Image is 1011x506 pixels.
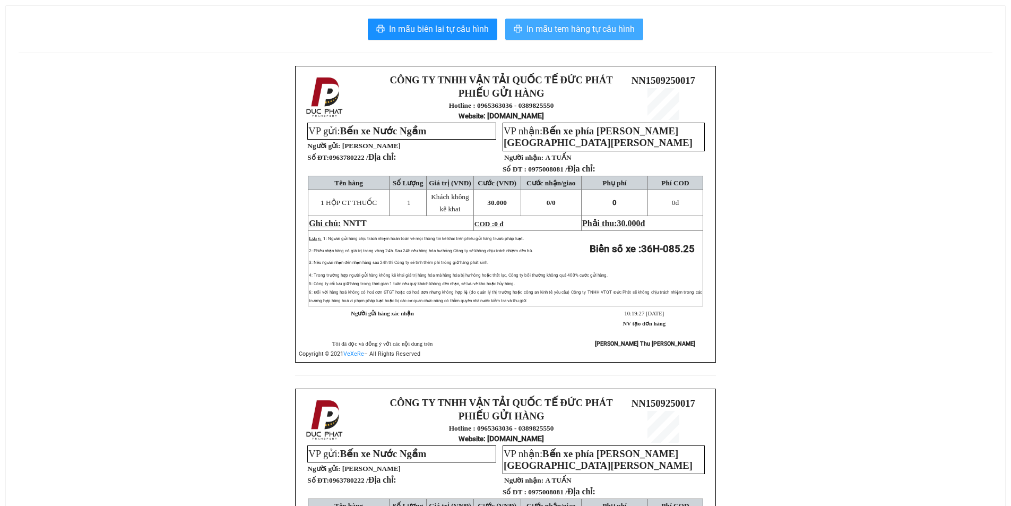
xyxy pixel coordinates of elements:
strong: Hotline : 0965363036 - 0389825550 [449,101,554,109]
span: In mẫu biên lai tự cấu hình [389,22,489,36]
span: Phụ phí [602,179,626,187]
span: 0 [612,199,617,207]
strong: CÔNG TY TNHH VẬN TẢI QUỐC TẾ ĐỨC PHÁT [390,74,613,85]
span: Khách không kê khai [431,193,469,213]
button: printerIn mẫu biên lai tự cấu hình [368,19,497,40]
span: Website [459,435,483,443]
span: 6: Đối với hàng hoá không có hoá đơn GTGT hoặc có hoá đơn nhưng không hợp lệ (do quản lý thị trườ... [309,290,702,303]
span: 3: Nếu người nhận đến nhận hàng sau 24h thì Công ty sẽ tính thêm phí trông giữ hàng phát sinh. [309,260,488,265]
span: 0963780222 / [329,153,396,161]
span: Số Lượng [393,179,424,187]
span: Copyright © 2021 – All Rights Reserved [299,350,420,357]
strong: NV tạo đơn hàng [623,321,666,327]
strong: Người gửi hàng xác nhận [351,311,414,316]
span: 0975008081 / [528,488,595,496]
img: logo [303,398,348,442]
span: Cước (VNĐ) [478,179,516,187]
span: Địa chỉ: [368,475,396,484]
span: COD : [474,220,504,228]
span: 0975008081 / [528,165,595,173]
span: NN1509250017 [632,75,695,86]
strong: : [DOMAIN_NAME] [459,112,544,120]
span: [PERSON_NAME] [342,465,401,473]
span: NNTT [343,219,366,228]
span: 0 đ [494,220,503,228]
span: 5: Công ty chỉ lưu giữ hàng trong thời gian 1 tuần nếu quý khách không đến nhận, sẽ lưu về kho ho... [309,281,514,286]
strong: Người nhận: [504,476,543,484]
span: Phí COD [661,179,689,187]
span: Địa chỉ: [567,164,595,173]
span: 0963780222 / [329,476,396,484]
span: 30.000 [617,219,641,228]
strong: Hotline : 0965363036 - 0389825550 [449,424,554,432]
span: Phải thu: [582,219,645,228]
span: Website [459,112,483,120]
strong: PHIẾU GỬI HÀNG [459,410,545,422]
span: Bến xe phía [PERSON_NAME][GEOGRAPHIC_DATA][PERSON_NAME] [504,448,693,471]
strong: CÔNG TY TNHH VẬN TẢI QUỐC TẾ ĐỨC PHÁT [390,397,613,408]
span: Bến xe Nước Ngầm [340,448,427,459]
span: 30.000 [487,199,507,207]
span: Địa chỉ: [567,487,595,496]
span: 0 [552,199,556,207]
strong: Số ĐT: [307,153,396,161]
span: 1 [407,199,411,207]
strong: Người gửi: [307,465,340,473]
strong: Biển số xe : [590,243,695,255]
span: Tôi đã đọc và đồng ý với các nội dung trên [332,341,433,347]
span: 2: Phiếu nhận hàng có giá trị trong vòng 24h. Sau 24h nếu hàng hóa hư hỏng Công ty sẽ không chịu ... [309,248,532,253]
span: 10:19:27 [DATE] [624,311,664,316]
img: logo [303,75,348,119]
span: đ [672,199,679,207]
span: VP nhận: [504,125,693,148]
strong: : [DOMAIN_NAME] [459,434,544,443]
span: 4: Trong trường hợp người gửi hàng không kê khai giá trị hàng hóa mà hàng hóa bị hư hỏng hoặc thấ... [309,273,608,278]
span: 0/ [547,199,556,207]
span: 36H-085.25 [641,243,695,255]
a: VeXeRe [343,350,364,357]
span: 0 [672,199,676,207]
span: Giá trị (VNĐ) [429,179,471,187]
strong: Người gửi: [307,142,340,150]
span: Ghi chú: [309,219,341,228]
span: 1 HỘP CT THUỐC [321,199,377,207]
strong: Số ĐT : [503,488,526,496]
strong: [PERSON_NAME] Thu [PERSON_NAME] [595,340,695,347]
span: đ [641,219,645,228]
span: VP gửi: [308,125,426,136]
span: Địa chỉ: [368,152,396,161]
span: NN1509250017 [632,398,695,409]
span: In mẫu tem hàng tự cấu hình [526,22,635,36]
span: 1: Người gửi hàng chịu trách nhiệm hoàn toàn về mọi thông tin kê khai trên phiếu gửi hàng trước p... [323,236,524,241]
span: printer [514,24,522,35]
span: A TUẤN [545,476,571,484]
span: A TUẤN [545,153,571,161]
strong: Số ĐT : [503,165,526,173]
span: Lưu ý: [309,236,321,241]
strong: Số ĐT: [307,476,396,484]
span: Bến xe Nước Ngầm [340,125,427,136]
span: Bến xe phía [PERSON_NAME][GEOGRAPHIC_DATA][PERSON_NAME] [504,125,693,148]
span: Tên hàng [334,179,363,187]
span: VP nhận: [504,448,693,471]
span: Cước nhận/giao [526,179,576,187]
button: printerIn mẫu tem hàng tự cấu hình [505,19,643,40]
span: VP gửi: [308,448,426,459]
span: printer [376,24,385,35]
strong: Người nhận: [504,153,543,161]
span: [PERSON_NAME] [342,142,401,150]
strong: PHIẾU GỬI HÀNG [459,88,545,99]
